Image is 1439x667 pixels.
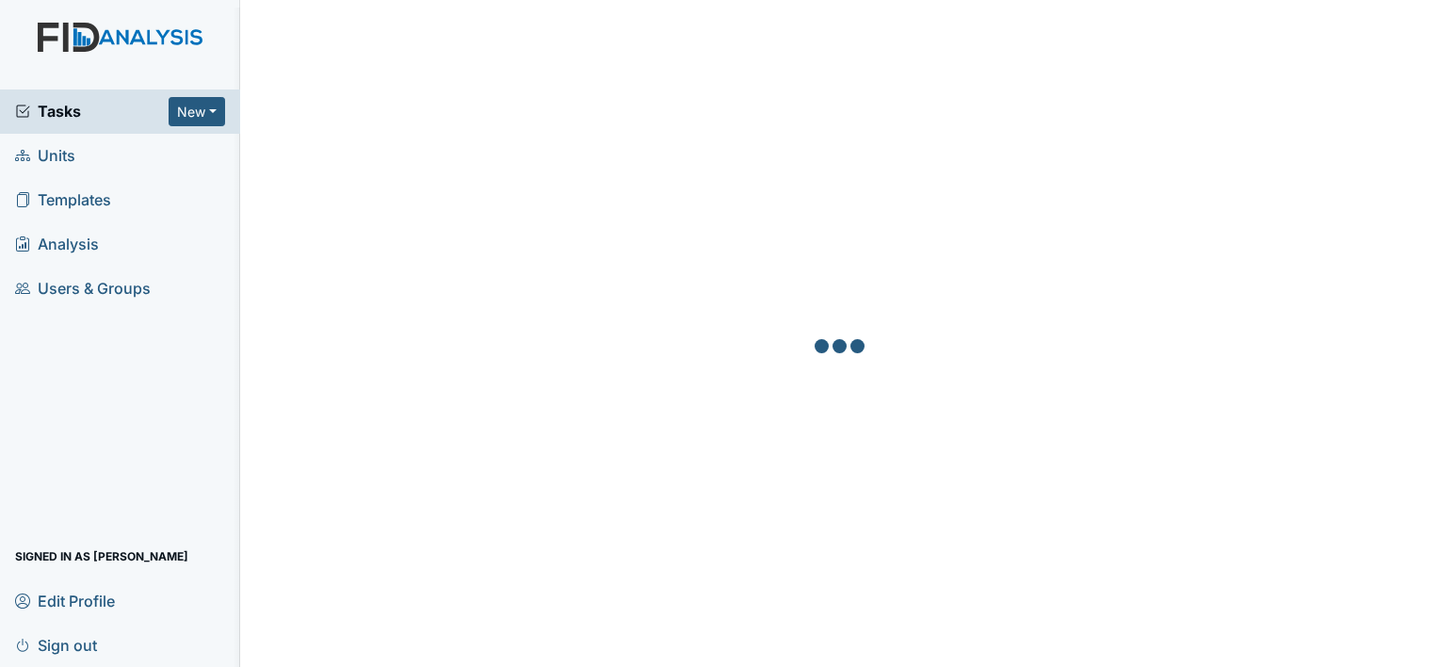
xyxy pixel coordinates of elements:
[15,100,169,122] a: Tasks
[169,97,225,126] button: New
[15,186,111,215] span: Templates
[15,542,188,571] span: Signed in as [PERSON_NAME]
[15,141,75,171] span: Units
[15,230,99,259] span: Analysis
[15,630,97,659] span: Sign out
[15,586,115,615] span: Edit Profile
[15,274,151,303] span: Users & Groups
